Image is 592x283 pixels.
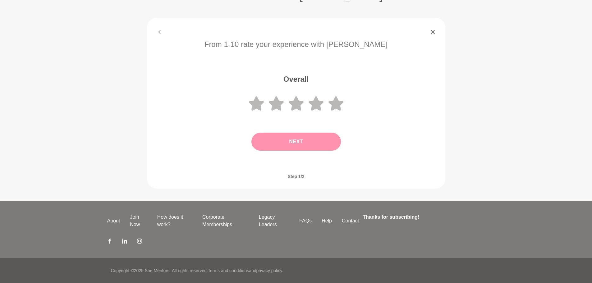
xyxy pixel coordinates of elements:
[111,267,171,274] p: Copyright © 2025 She Mentors .
[256,268,282,273] a: privacy policy
[137,238,142,246] a: Instagram
[294,217,317,225] a: FAQs
[197,213,254,228] a: Corporate Memberships
[156,39,437,50] p: From 1-10 rate your experience with [PERSON_NAME]
[152,213,197,228] a: How does it work?
[172,267,283,274] p: All rights reserved. and .
[280,167,312,186] span: Step 1/2
[363,213,481,221] h4: Thanks for subscribing!
[317,217,337,225] a: Help
[107,238,112,246] a: Facebook
[254,213,294,228] a: Legacy Leaders
[156,75,437,84] h5: Overall
[125,213,152,228] a: Join Now
[122,238,127,246] a: LinkedIn
[337,217,364,225] a: Contact
[102,217,125,225] a: About
[208,268,249,273] a: Terms and conditions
